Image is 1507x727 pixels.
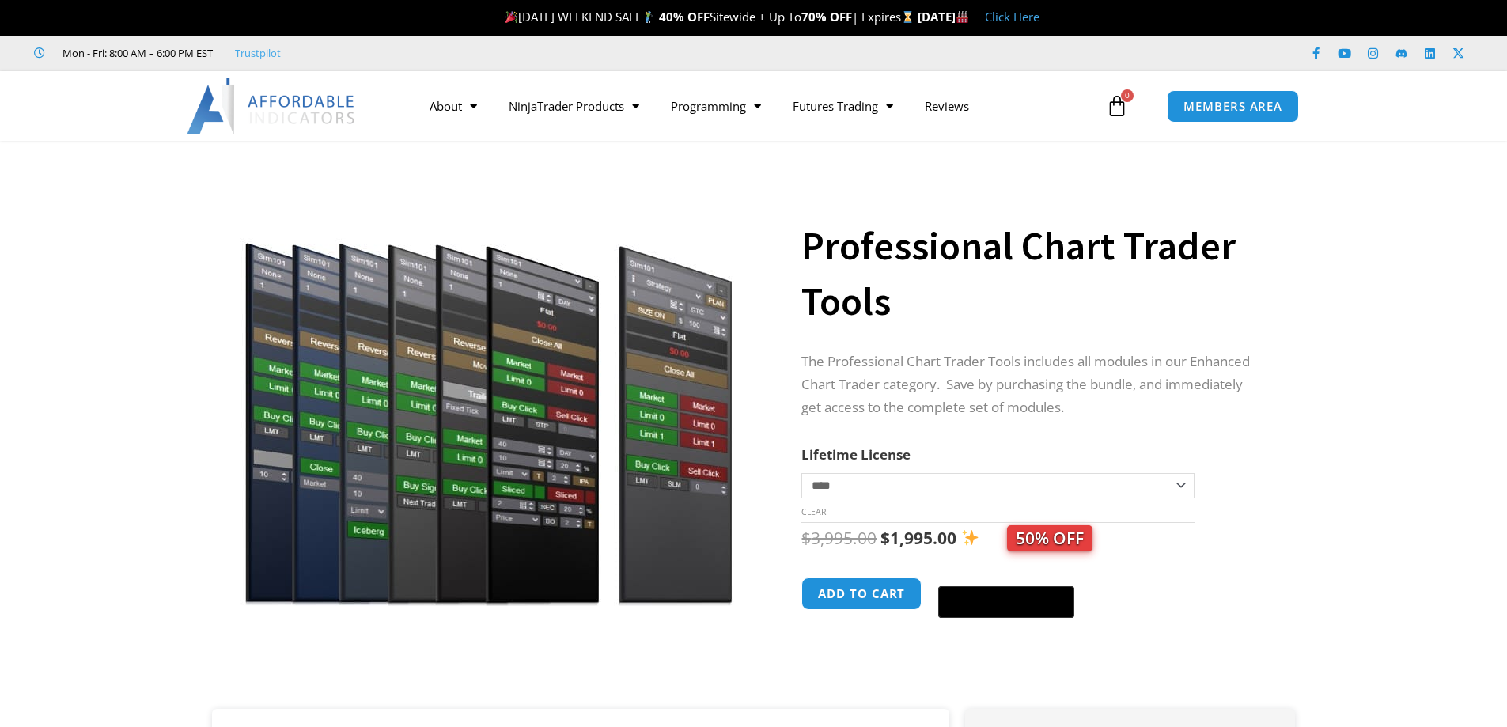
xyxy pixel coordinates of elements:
img: 🏌️‍♂️ [642,11,654,23]
span: 50% OFF [1007,525,1092,551]
a: Reviews [909,88,985,124]
a: Clear options [801,506,826,517]
button: Add to cart [801,577,922,610]
bdi: 1,995.00 [880,527,956,549]
span: 0 [1121,89,1134,102]
strong: 70% OFF [801,9,852,25]
a: NinjaTrader Products [493,88,655,124]
img: ProfessionalToolsBundlePage [234,168,743,606]
a: Programming [655,88,777,124]
img: 🏭 [956,11,968,23]
strong: 40% OFF [659,9,710,25]
img: ⌛ [902,11,914,23]
nav: Menu [414,88,1102,124]
span: MEMBERS AREA [1183,100,1282,112]
span: [DATE] WEEKEND SALE Sitewide + Up To | Expires [502,9,917,25]
img: ✨ [962,529,979,546]
a: Click Here [985,9,1039,25]
img: LogoAI | Affordable Indicators – NinjaTrader [187,78,357,134]
a: MEMBERS AREA [1167,90,1299,123]
p: The Professional Chart Trader Tools includes all modules in our Enhanced Chart Trader category. S... [801,350,1263,419]
iframe: Secure express checkout frame [935,575,1077,577]
label: Lifetime License [801,445,911,464]
a: Trustpilot [235,44,281,62]
span: $ [880,527,890,549]
h1: Professional Chart Trader Tools [801,218,1263,329]
iframe: PayPal Message 1 [801,630,1263,645]
a: About [414,88,493,124]
a: 0 [1082,83,1152,129]
img: 🎉 [505,11,517,23]
bdi: 3,995.00 [801,527,877,549]
strong: [DATE] [918,9,969,25]
span: Mon - Fri: 8:00 AM – 6:00 PM EST [59,44,213,62]
button: Buy with GPay [938,586,1074,618]
span: $ [801,527,811,549]
a: Futures Trading [777,88,909,124]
